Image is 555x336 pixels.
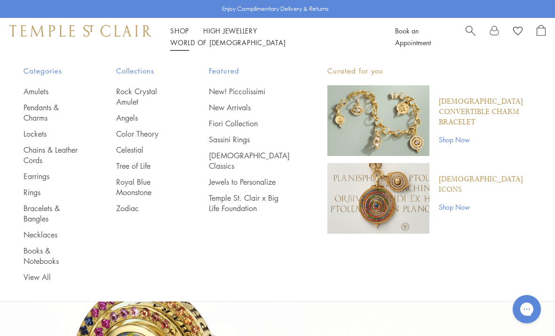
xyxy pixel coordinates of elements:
a: Chains & Leather Cords [24,145,79,165]
a: Lockets [24,129,79,139]
a: Rings [24,187,79,197]
a: Angels [116,113,171,123]
a: Open Shopping Bag [537,25,546,49]
a: View All [24,272,79,282]
a: Fiori Collection [209,118,290,129]
a: View Wishlist [513,25,523,39]
a: Rock Crystal Amulet [116,86,171,107]
a: Earrings [24,171,79,181]
a: Shop Now [439,202,531,212]
a: Color Theory [116,129,171,139]
iframe: Gorgias live chat messenger [508,292,546,327]
a: Search [466,25,476,49]
a: [DEMOGRAPHIC_DATA] Classics [209,150,290,171]
a: Sassini Rings [209,134,290,145]
a: Books & Notebooks [24,246,79,266]
a: Royal Blue Moonstone [116,177,171,197]
a: Zodiac [116,203,171,213]
a: High JewelleryHigh Jewellery [203,26,257,35]
img: Temple St. Clair [9,25,151,36]
a: New! Piccolissimi [209,86,290,97]
span: Collections [116,65,171,77]
a: Necklaces [24,229,79,240]
a: Book an Appointment [395,26,431,47]
span: Featured [209,65,290,77]
a: World of [DEMOGRAPHIC_DATA]World of [DEMOGRAPHIC_DATA] [170,38,285,47]
a: Temple St. Clair x Big Life Foundation [209,193,290,213]
span: Categories [24,65,79,77]
p: Curated for you [327,65,531,77]
p: Enjoy Complimentary Delivery & Returns [222,4,329,14]
nav: Main navigation [170,25,374,49]
a: Bracelets & Bangles [24,203,79,224]
a: [DEMOGRAPHIC_DATA] Convertible Charm Bracelet [439,97,531,128]
a: Shop Now [439,134,531,145]
a: Celestial [116,145,171,155]
a: [DEMOGRAPHIC_DATA] Icons [439,174,531,195]
a: Tree of Life [116,161,171,171]
a: ShopShop [170,26,189,35]
a: New Arrivals [209,102,290,113]
a: Pendants & Charms [24,102,79,123]
a: Amulets [24,86,79,97]
a: Jewels to Personalize [209,177,290,187]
